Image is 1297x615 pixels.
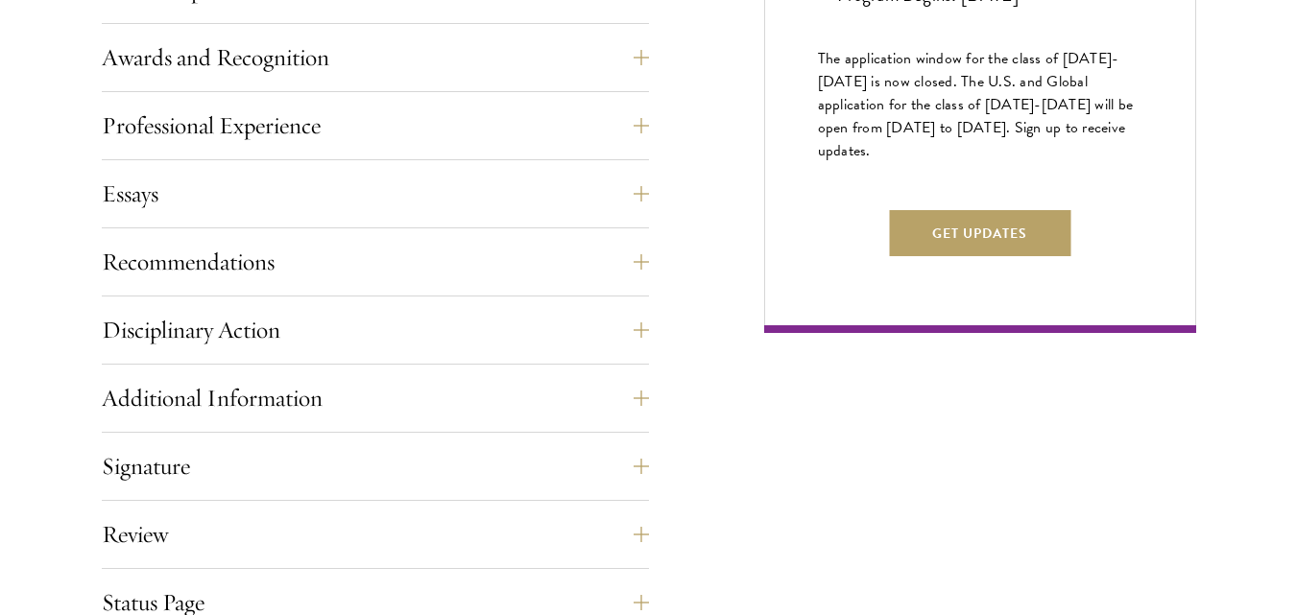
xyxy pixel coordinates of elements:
span: The application window for the class of [DATE]-[DATE] is now closed. The U.S. and Global applicat... [818,47,1134,162]
button: Disciplinary Action [102,307,649,353]
button: Signature [102,443,649,489]
button: Get Updates [889,210,1070,256]
button: Recommendations [102,239,649,285]
button: Review [102,511,649,557]
button: Awards and Recognition [102,35,649,81]
button: Additional Information [102,375,649,421]
button: Essays [102,171,649,217]
button: Professional Experience [102,103,649,149]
